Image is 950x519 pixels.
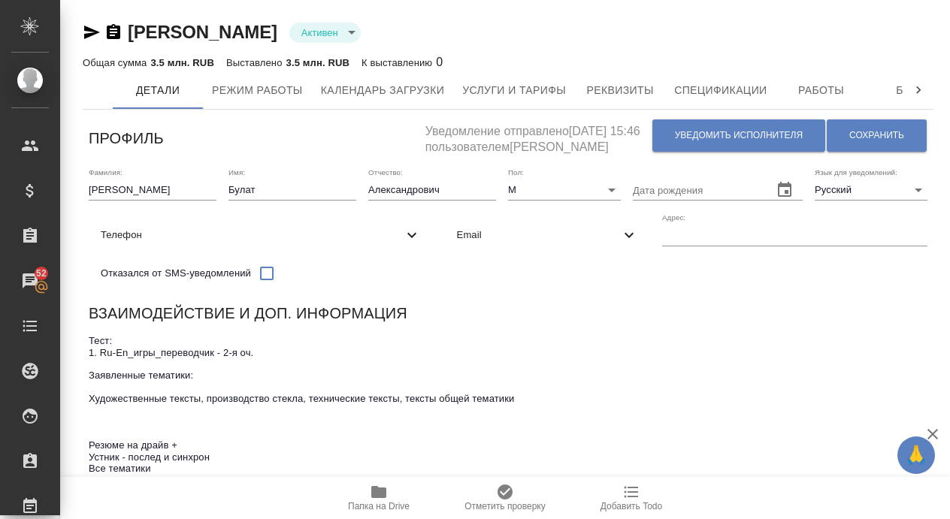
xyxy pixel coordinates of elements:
[150,57,213,68] p: 3.5 млн. RUB
[442,477,568,519] button: Отметить проверку
[286,57,349,68] p: 3.5 млн. RUB
[675,129,803,142] span: Уведомить исполнителя
[316,477,442,519] button: Папка на Drive
[462,81,566,100] span: Услуги и тарифы
[321,81,445,100] span: Календарь загрузки
[104,23,123,41] button: Скопировать ссылку
[508,180,621,201] div: М
[897,436,935,474] button: 🙏
[348,501,410,511] span: Папка на Drive
[827,119,927,152] button: Сохранить
[362,53,443,71] div: 0
[83,57,150,68] p: Общая сумма
[228,168,245,176] label: Имя:
[89,301,407,325] h6: Взаимодействие и доп. информация
[464,501,545,511] span: Отметить проверку
[662,214,685,222] label: Адрес:
[89,168,123,176] label: Фамилия:
[584,81,656,100] span: Реквизиты
[508,168,524,176] label: Пол:
[815,180,927,201] div: Русский
[226,57,286,68] p: Выставлено
[362,57,436,68] p: К выставлению
[903,439,929,471] span: 🙏
[128,22,277,42] a: [PERSON_NAME]
[101,266,251,281] span: Отказался от SMS-уведомлений
[425,116,652,155] h5: Уведомление отправлено [DATE] 15:46 пользователем [PERSON_NAME]
[876,81,948,100] span: Бриф
[101,228,403,243] span: Телефон
[4,262,56,300] a: 52
[89,219,433,252] div: Телефон
[601,501,662,511] span: Добавить Todo
[27,266,56,281] span: 52
[212,81,303,100] span: Режим работы
[122,81,194,100] span: Детали
[368,168,403,176] label: Отчество:
[89,126,164,150] h6: Профиль
[445,219,651,252] div: Email
[785,81,858,100] span: Работы
[652,119,825,152] button: Уведомить исполнителя
[674,81,767,100] span: Спецификации
[815,168,897,176] label: Язык для уведомлений:
[457,228,621,243] span: Email
[849,129,904,142] span: Сохранить
[297,26,343,39] button: Активен
[289,23,361,43] div: Активен
[83,23,101,41] button: Скопировать ссылку для ЯМессенджера
[568,477,694,519] button: Добавить Todo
